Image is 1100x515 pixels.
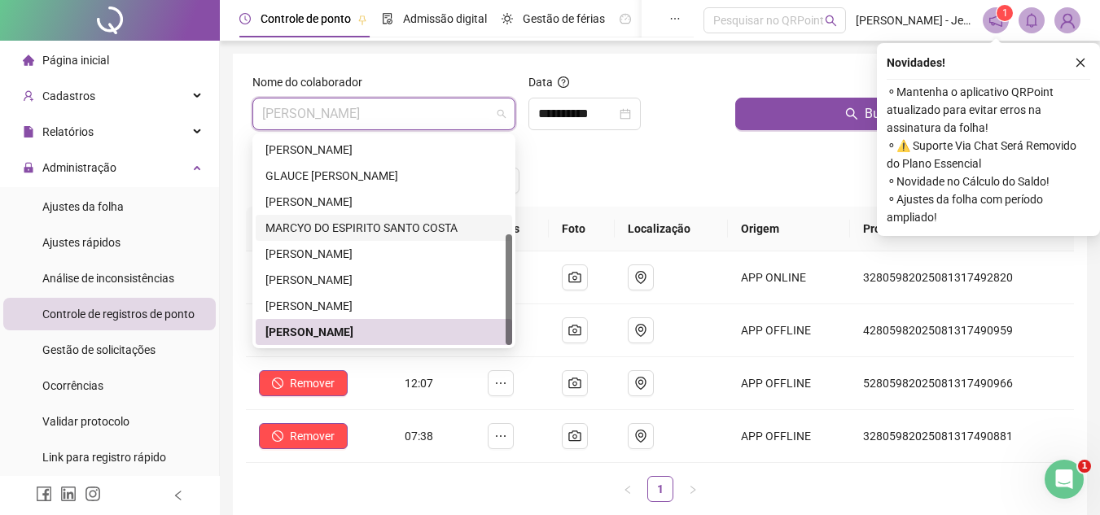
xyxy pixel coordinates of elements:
[42,89,95,103] span: Cadastros
[615,476,641,502] li: Página anterior
[615,476,641,502] button: left
[623,485,633,495] span: left
[36,486,52,502] span: facebook
[850,251,1074,304] td: 32805982025081317492820
[568,430,581,443] span: camera
[648,477,673,501] a: 1
[42,379,103,392] span: Ocorrências
[60,486,77,502] span: linkedin
[634,271,647,284] span: environment
[256,319,512,345] div: TEDD KWASI BANES
[259,370,348,396] button: Remover
[728,251,850,304] td: APP ONLINE
[620,13,631,24] span: dashboard
[688,485,698,495] span: right
[290,374,335,392] span: Remover
[357,15,367,24] span: pushpin
[23,55,34,66] span: home
[494,377,507,390] span: ellipsis
[494,430,507,443] span: ellipsis
[634,377,647,390] span: environment
[173,490,184,501] span: left
[256,189,512,215] div: JOHNNY JOSÉ LUBATON ROMERO
[615,207,728,251] th: Localização
[256,163,512,189] div: GLAUCE CAROLINE ROEDER PIRES
[988,13,1003,28] span: notification
[669,13,681,24] span: ellipsis
[568,324,581,337] span: camera
[265,167,502,185] div: GLAUCE [PERSON_NAME]
[405,430,433,443] span: 07:38
[290,427,335,445] span: Remover
[262,98,506,129] span: TEDD KWASI BANES
[265,245,502,263] div: [PERSON_NAME]
[887,137,1090,172] span: ⚬ ⚠️ Suporte Via Chat Será Removido do Plano Essencial
[256,215,512,241] div: MARCYO DO ESPIRITO SANTO COSTA
[259,423,348,449] button: Remover
[265,141,502,159] div: [PERSON_NAME]
[728,304,850,357] td: APP OFFLINE
[680,476,706,502] li: Próxima página
[728,207,850,251] th: Origem
[272,430,283,442] span: stop
[728,410,850,463] td: APP OFFLINE
[865,104,958,124] span: Buscar registros
[1055,8,1080,33] img: 90596
[85,486,101,502] span: instagram
[272,378,283,389] span: stop
[558,76,569,88] span: question-circle
[850,304,1074,357] td: 42805982025081317490959
[23,162,34,173] span: lock
[265,323,502,341] div: [PERSON_NAME]
[23,126,34,137] span: file
[265,271,502,289] div: [PERSON_NAME]
[634,430,647,443] span: environment
[42,200,124,213] span: Ajustes da folha
[887,190,1090,226] span: ⚬ Ajustes da folha com período ampliado!
[42,161,116,174] span: Administração
[845,107,858,120] span: search
[42,54,109,67] span: Página inicial
[256,241,512,267] div: NOMOEL SOUSA LIMA
[23,90,34,102] span: user-add
[261,12,351,25] span: Controle de ponto
[641,12,704,25] span: Painel do DP
[42,451,166,464] span: Link para registro rápido
[256,137,512,163] div: FRANCISCO WELITON MINERVINO DA COSTA
[42,236,121,249] span: Ajustes rápidos
[568,271,581,284] span: camera
[825,15,837,27] span: search
[1045,460,1084,499] iframe: Intercom live chat
[887,172,1090,190] span: ⚬ Novidade no Cálculo do Saldo!
[265,219,502,237] div: MARCYO DO ESPIRITO SANTO COSTA
[265,193,502,211] div: [PERSON_NAME]
[1078,460,1091,473] span: 1
[405,377,433,390] span: 12:07
[634,324,647,337] span: environment
[1075,57,1086,68] span: close
[403,12,487,25] span: Admissão digital
[887,54,945,72] span: Novidades !
[42,125,94,138] span: Relatórios
[265,297,502,315] div: [PERSON_NAME]
[42,415,129,428] span: Validar protocolo
[887,83,1090,137] span: ⚬ Mantenha o aplicativo QRPoint atualizado para evitar erros na assinatura da folha!
[647,476,673,502] li: 1
[1024,13,1039,28] span: bell
[997,5,1013,21] sup: 1
[850,410,1074,463] td: 32805982025081317490881
[239,13,251,24] span: clock-circle
[1002,7,1008,19] span: 1
[256,293,512,319] div: SAMUEL DE SANTANA
[523,12,605,25] span: Gestão de férias
[502,13,513,24] span: sun
[42,272,174,285] span: Análise de inconsistências
[850,357,1074,410] td: 52805982025081317490966
[568,377,581,390] span: camera
[549,207,615,251] th: Foto
[42,308,195,321] span: Controle de registros de ponto
[735,98,1067,130] button: Buscar registros
[252,73,373,91] label: Nome do colaborador
[728,357,850,410] td: APP OFFLINE
[850,207,1074,251] th: Protocolo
